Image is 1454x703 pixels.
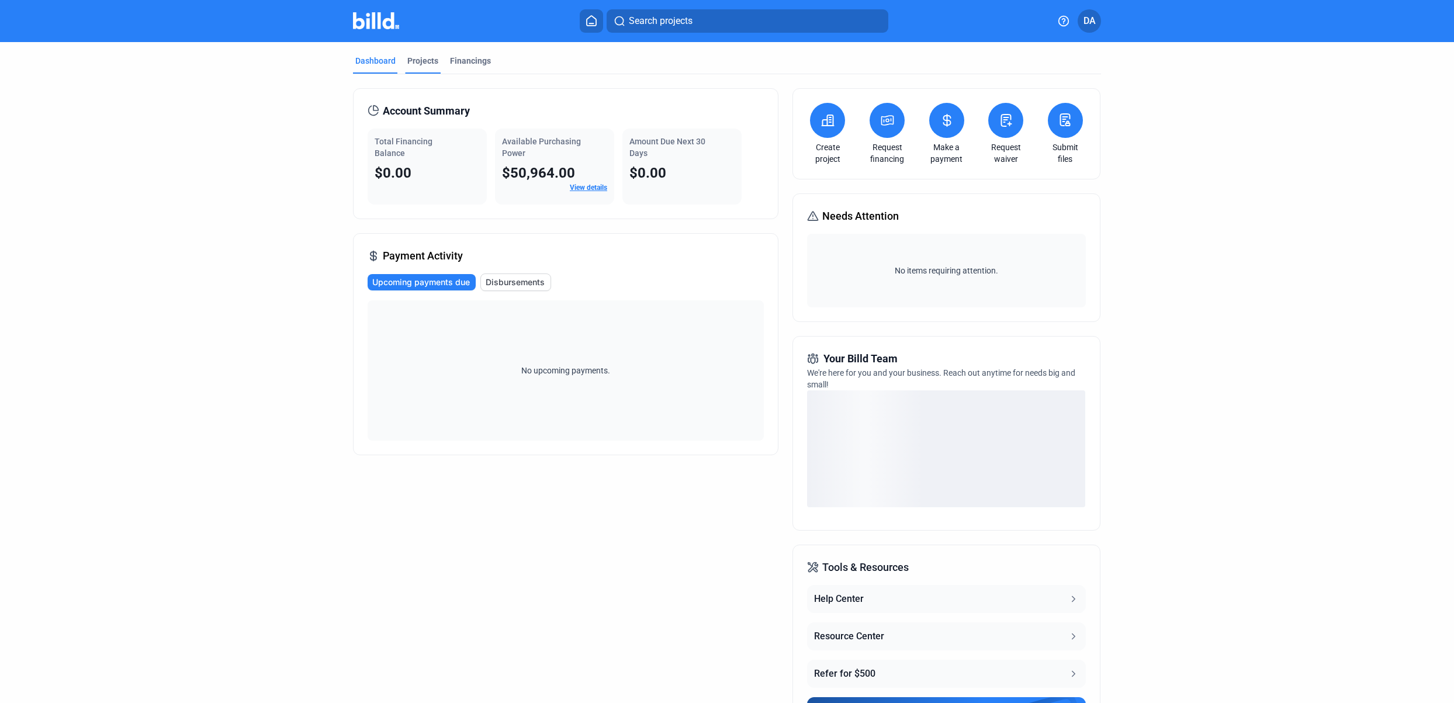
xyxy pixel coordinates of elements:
button: Search projects [607,9,888,33]
span: Payment Activity [383,248,463,264]
span: Tools & Resources [822,559,909,576]
button: Disbursements [480,273,551,291]
div: Help Center [814,592,864,606]
a: Submit files [1045,141,1086,165]
span: Account Summary [383,103,470,119]
a: Make a payment [926,141,967,165]
div: Refer for $500 [814,667,875,681]
span: Upcoming payments due [372,276,470,288]
span: $50,964.00 [502,165,575,181]
span: Available Purchasing Power [502,137,581,158]
button: Refer for $500 [807,660,1085,688]
div: loading [807,390,1085,507]
button: DA [1078,9,1101,33]
div: Dashboard [355,55,396,67]
a: Request financing [867,141,908,165]
div: Resource Center [814,629,884,643]
span: Needs Attention [822,208,899,224]
span: Total Financing Balance [375,137,432,158]
span: $0.00 [629,165,666,181]
a: Create project [807,141,848,165]
div: Financings [450,55,491,67]
span: No upcoming payments. [514,365,618,376]
button: Upcoming payments due [368,274,476,290]
span: No items requiring attention. [812,265,1081,276]
span: DA [1083,14,1096,28]
span: We're here for you and your business. Reach out anytime for needs big and small! [807,368,1075,389]
button: Help Center [807,585,1085,613]
div: Projects [407,55,438,67]
span: Disbursements [486,276,545,288]
span: Your Billd Team [823,351,898,367]
a: View details [570,183,607,192]
a: Request waiver [985,141,1026,165]
span: Amount Due Next 30 Days [629,137,705,158]
span: $0.00 [375,165,411,181]
img: Billd Company Logo [353,12,399,29]
button: Resource Center [807,622,1085,650]
span: Search projects [629,14,693,28]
